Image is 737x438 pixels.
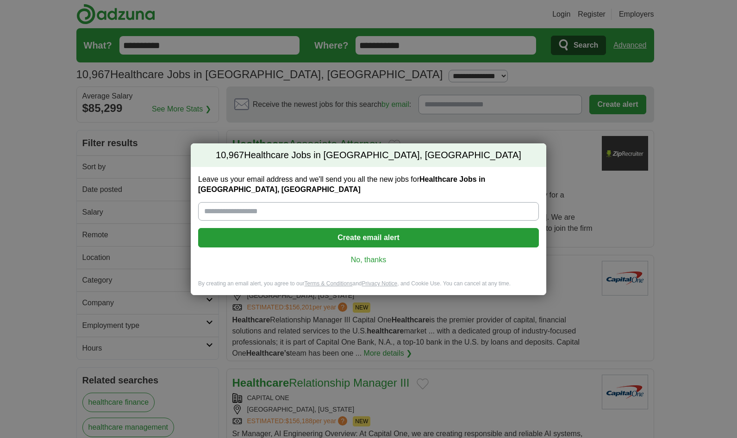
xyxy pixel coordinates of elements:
label: Leave us your email address and we'll send you all the new jobs for [198,174,539,195]
button: Create email alert [198,228,539,247]
a: No, thanks [206,255,531,265]
span: 10,967 [216,149,244,162]
div: By creating an email alert, you agree to our and , and Cookie Use. You can cancel at any time. [191,280,546,295]
h2: Healthcare Jobs in [GEOGRAPHIC_DATA], [GEOGRAPHIC_DATA] [191,143,546,167]
a: Privacy Notice [362,280,398,287]
a: Terms & Conditions [304,280,352,287]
